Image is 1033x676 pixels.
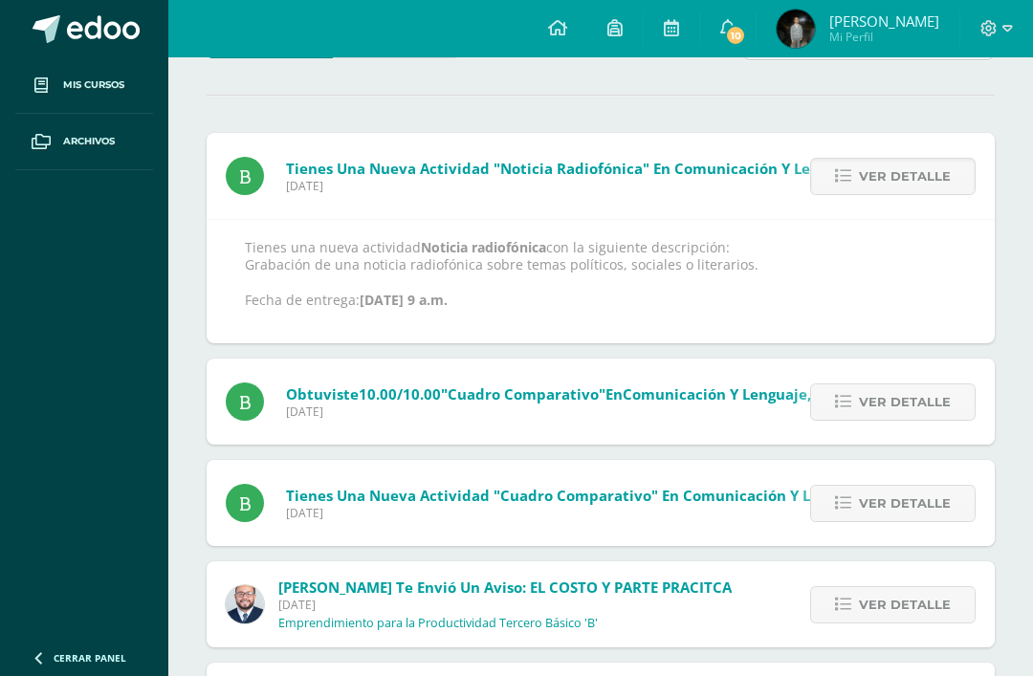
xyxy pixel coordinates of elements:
[777,10,815,48] img: b911e9233f8312e7d982d45355c2aaef.png
[286,178,977,194] span: [DATE]
[63,77,124,93] span: Mis cursos
[15,57,153,114] a: Mis cursos
[278,616,598,631] p: Emprendimiento para la Productividad Tercero Básico 'B'
[623,384,974,403] span: Comunicación y Lenguaje, Idioma Español (Zona)
[359,384,441,403] span: 10.00/10.00
[859,384,951,420] span: Ver detalle
[286,505,985,521] span: [DATE]
[859,159,951,194] span: Ver detalle
[278,597,732,613] span: [DATE]
[226,585,264,623] img: eaa624bfc361f5d4e8a554d75d1a3cf6.png
[286,403,974,420] span: [DATE]
[859,587,951,622] span: Ver detalle
[54,651,126,665] span: Cerrar panel
[245,239,956,309] p: Tienes una nueva actividad con la siguiente descripción: Grabación de una noticia radiofónica sob...
[15,114,153,170] a: Archivos
[441,384,605,403] span: "Cuadro comparativo"
[859,486,951,521] span: Ver detalle
[829,11,939,31] span: [PERSON_NAME]
[360,291,448,309] strong: [DATE] 9 a.m.
[63,134,115,149] span: Archivos
[421,238,546,256] strong: Noticia radiofónica
[278,578,732,597] span: [PERSON_NAME] te envió un aviso: EL COSTO Y PARTE PRACITCA
[286,486,985,505] span: Tienes una nueva actividad "Cuadro comparativo" En Comunicación y Lenguaje, Idioma Español
[725,25,746,46] span: 10
[829,29,939,45] span: Mi Perfil
[286,159,977,178] span: Tienes una nueva actividad "Noticia radiofónica" En Comunicación y Lenguaje, Idioma Español
[286,384,974,403] span: Obtuviste en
